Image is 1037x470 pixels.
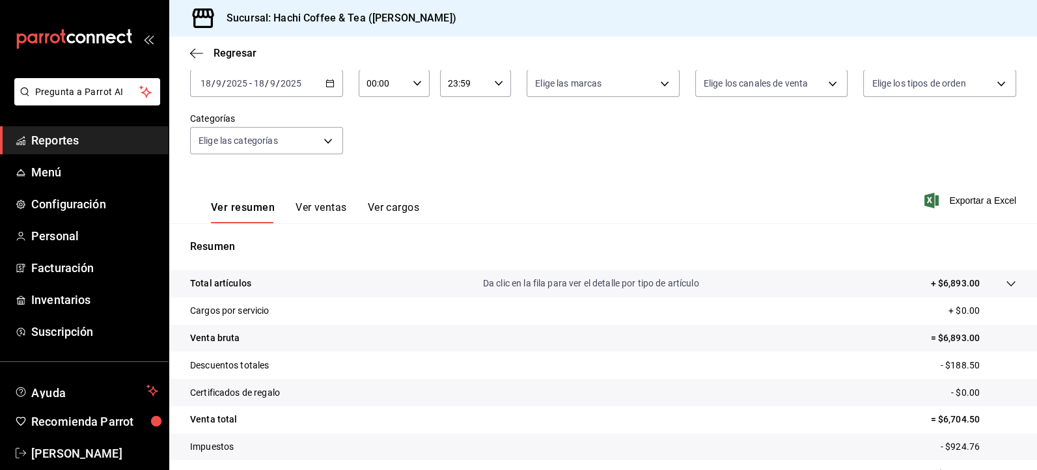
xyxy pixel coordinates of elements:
p: Impuestos [190,440,234,454]
span: Reportes [31,131,158,149]
span: / [212,78,215,89]
span: Elige las marcas [535,77,601,90]
span: Facturación [31,259,158,277]
input: ---- [226,78,248,89]
span: Suscripción [31,323,158,340]
p: Certificados de regalo [190,386,280,400]
p: = $6,893.00 [931,331,1016,345]
input: -- [215,78,222,89]
p: + $6,893.00 [931,277,980,290]
button: open_drawer_menu [143,34,154,44]
input: -- [253,78,265,89]
button: Pregunta a Parrot AI [14,78,160,105]
p: Venta bruta [190,331,240,345]
span: Pregunta a Parrot AI [35,85,140,99]
a: Pregunta a Parrot AI [9,94,160,108]
p: - $0.00 [951,386,1016,400]
button: Regresar [190,47,256,59]
span: Menú [31,163,158,181]
p: + $0.00 [948,304,1016,318]
input: -- [200,78,212,89]
span: Recomienda Parrot [31,413,158,430]
div: navigation tabs [211,201,419,223]
button: Ver ventas [296,201,347,223]
span: / [222,78,226,89]
span: - [249,78,252,89]
button: Ver resumen [211,201,275,223]
p: Descuentos totales [190,359,269,372]
p: Resumen [190,239,1016,255]
span: Personal [31,227,158,245]
p: - $924.76 [941,440,1016,454]
p: Da clic en la fila para ver el detalle por tipo de artículo [483,277,699,290]
span: / [265,78,269,89]
span: Inventarios [31,291,158,309]
label: Categorías [190,114,343,123]
span: [PERSON_NAME] [31,445,158,462]
span: Configuración [31,195,158,213]
span: Elige los tipos de orden [872,77,965,90]
span: Ayuda [31,383,141,398]
p: Venta total [190,413,237,426]
p: Total artículos [190,277,251,290]
button: Exportar a Excel [927,193,1016,208]
span: Elige los canales de venta [704,77,808,90]
span: Elige las categorías [199,134,278,147]
p: = $6,704.50 [931,413,1016,426]
p: - $188.50 [941,359,1016,372]
input: ---- [280,78,302,89]
h3: Sucursal: Hachi Coffee & Tea ([PERSON_NAME]) [216,10,456,26]
input: -- [270,78,276,89]
p: Cargos por servicio [190,304,270,318]
button: Ver cargos [368,201,420,223]
span: / [276,78,280,89]
span: Regresar [214,47,256,59]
